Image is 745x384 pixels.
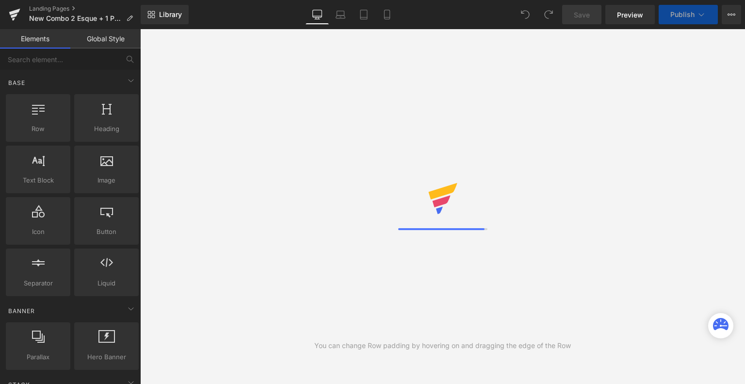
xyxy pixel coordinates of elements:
span: Hero Banner [77,352,136,362]
span: Icon [9,227,67,237]
span: Separator [9,278,67,288]
div: You can change Row padding by hovering on and dragging the edge of the Row [314,340,571,351]
span: Banner [7,306,36,316]
a: Global Style [70,29,141,49]
span: Button [77,227,136,237]
button: Publish [659,5,718,24]
span: Parallax [9,352,67,362]
span: Heading [77,124,136,134]
span: Preview [617,10,643,20]
a: Laptop [329,5,352,24]
span: Library [159,10,182,19]
button: Redo [539,5,558,24]
span: Save [574,10,590,20]
span: Base [7,78,26,87]
span: New Combo 2 Esque + 1 Pant con licra Adidas [29,15,122,22]
span: Image [77,175,136,185]
a: Desktop [306,5,329,24]
a: Preview [605,5,655,24]
button: More [722,5,741,24]
a: New Library [141,5,189,24]
span: Row [9,124,67,134]
button: Undo [516,5,535,24]
span: Publish [670,11,695,18]
a: Landing Pages [29,5,141,13]
a: Mobile [375,5,399,24]
a: Tablet [352,5,375,24]
span: Liquid [77,278,136,288]
span: Text Block [9,175,67,185]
